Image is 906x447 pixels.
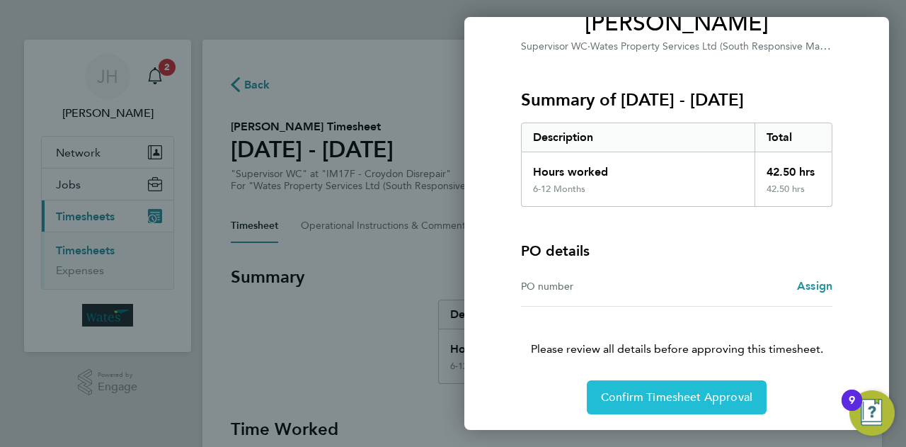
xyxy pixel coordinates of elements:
div: 9 [849,400,855,419]
button: Confirm Timesheet Approval [587,380,767,414]
div: 42.50 hrs [755,183,832,206]
span: Confirm Timesheet Approval [601,390,752,404]
div: PO number [521,278,677,295]
span: Wates Property Services Ltd (South Responsive Maintenance) [590,39,866,52]
p: Please review all details before approving this timesheet. [504,307,849,358]
div: Hours worked [522,152,755,183]
h3: Summary of [DATE] - [DATE] [521,89,832,111]
div: Summary of 16 - 22 Aug 2025 [521,123,832,207]
div: 6-12 Months [533,183,585,195]
span: Assign [797,279,832,293]
button: Open Resource Center, 9 new notifications [849,390,895,436]
a: Assign [797,278,832,295]
div: Description [522,123,755,152]
h4: PO details [521,241,590,261]
div: Total [755,123,832,152]
span: [PERSON_NAME] [521,9,832,38]
span: · [587,40,590,52]
span: Supervisor WC [521,40,587,52]
div: 42.50 hrs [755,152,832,183]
